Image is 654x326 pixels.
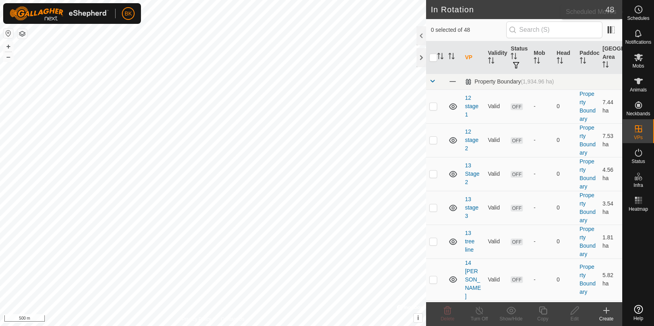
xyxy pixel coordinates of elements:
[125,10,132,18] span: BK
[554,89,577,123] td: 0
[534,58,540,65] p-sorticon: Activate to sort
[507,41,531,74] th: Status
[511,276,523,283] span: OFF
[623,302,654,324] a: Help
[634,135,642,140] span: VPs
[554,225,577,258] td: 0
[599,191,622,225] td: 3.54 ha
[465,162,480,185] a: 13 Stage 2
[495,315,527,322] div: Show/Hide
[590,315,622,322] div: Create
[431,5,606,14] h2: In Rotation
[599,258,622,301] td: 5.82 ha
[511,205,523,212] span: OFF
[10,6,109,21] img: Gallagher Logo
[4,29,13,38] button: Reset Map
[465,196,478,219] a: 13 stage 3
[534,136,550,144] div: -
[465,128,478,151] a: 12 stage 2
[4,42,13,51] button: +
[554,258,577,301] td: 0
[465,95,478,118] a: 12 stage 1
[627,16,649,21] span: Schedules
[629,207,648,212] span: Heatmap
[606,4,614,16] span: 48
[554,123,577,157] td: 0
[534,276,550,284] div: -
[441,316,455,322] span: Delete
[580,91,596,122] a: Property Boundary
[559,315,590,322] div: Edit
[554,157,577,191] td: 0
[506,21,602,38] input: Search (S)
[599,225,622,258] td: 1.81 ha
[531,41,554,74] th: Mob
[534,204,550,212] div: -
[631,159,645,164] span: Status
[485,258,508,301] td: Valid
[625,40,651,45] span: Notifications
[521,78,554,85] span: (1,934.96 ha)
[599,123,622,157] td: 7.53 ha
[465,260,481,299] a: 14 [PERSON_NAME]
[602,62,609,69] p-sorticon: Activate to sort
[599,41,622,74] th: [GEOGRAPHIC_DATA] Area
[485,89,508,123] td: Valid
[511,137,523,144] span: OFF
[580,226,596,257] a: Property Boundary
[17,29,27,39] button: Map Layers
[465,78,554,85] div: Property Boundary
[511,54,517,60] p-sorticon: Activate to sort
[580,124,596,156] a: Property Boundary
[485,225,508,258] td: Valid
[577,41,600,74] th: Paddock
[580,58,586,65] p-sorticon: Activate to sort
[465,230,475,253] a: 13 tree line
[527,315,559,322] div: Copy
[437,54,444,60] p-sorticon: Activate to sort
[557,58,563,65] p-sorticon: Activate to sort
[633,64,644,68] span: Mobs
[485,123,508,157] td: Valid
[580,158,596,190] a: Property Boundary
[448,54,455,60] p-sorticon: Activate to sort
[534,102,550,111] div: -
[431,26,506,34] span: 0 selected of 48
[488,58,494,65] p-sorticon: Activate to sort
[554,191,577,225] td: 0
[511,239,523,245] span: OFF
[633,183,643,188] span: Infra
[511,171,523,178] span: OFF
[626,111,650,116] span: Neckbands
[417,314,419,321] span: i
[462,41,485,74] th: VP
[4,52,13,62] button: –
[633,316,643,321] span: Help
[511,103,523,110] span: OFF
[181,316,211,323] a: Privacy Policy
[580,264,596,295] a: Property Boundary
[534,170,550,178] div: -
[580,192,596,223] a: Property Boundary
[599,157,622,191] td: 4.56 ha
[221,316,244,323] a: Contact Us
[630,87,647,92] span: Animals
[534,237,550,246] div: -
[599,89,622,123] td: 7.44 ha
[485,191,508,225] td: Valid
[485,157,508,191] td: Valid
[463,315,495,322] div: Turn Off
[485,41,508,74] th: Validity
[414,314,422,322] button: i
[554,41,577,74] th: Head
